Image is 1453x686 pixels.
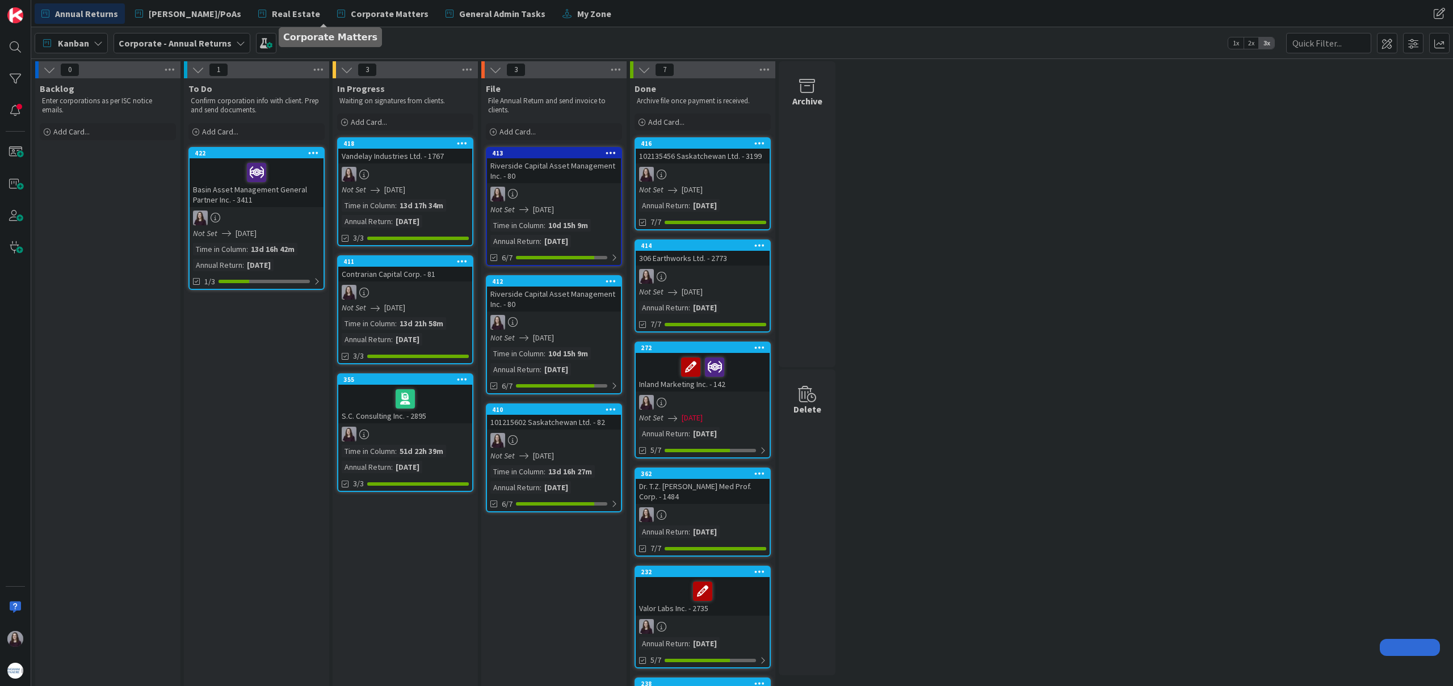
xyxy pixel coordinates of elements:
[193,259,242,271] div: Annual Return
[688,427,690,440] span: :
[7,631,23,647] img: BC
[487,405,621,415] div: 410
[636,507,770,522] div: BC
[690,301,720,314] div: [DATE]
[490,465,544,478] div: Time in Column
[149,7,241,20] span: [PERSON_NAME]/PoAs
[792,94,822,108] div: Archive
[544,219,545,232] span: :
[487,187,621,201] div: BC
[391,461,393,473] span: :
[636,577,770,616] div: Valor Labs Inc. - 2735
[490,363,540,376] div: Annual Return
[541,363,571,376] div: [DATE]
[42,96,174,115] p: Enter corporations as per ISC notice emails.
[490,433,505,448] img: BC
[636,479,770,504] div: Dr. T.Z. [PERSON_NAME] Med Prof. Corp. - 1484
[330,3,435,24] a: Corporate Matters
[639,167,654,182] img: BC
[353,232,364,244] span: 3/3
[636,343,770,392] div: 272Inland Marketing Inc. - 142
[688,525,690,538] span: :
[502,252,513,264] span: 6/7
[7,7,23,23] img: Visit kanbanzone.com
[395,317,397,330] span: :
[1228,37,1244,49] span: 1x
[541,235,571,247] div: [DATE]
[391,333,393,346] span: :
[190,148,324,158] div: 422
[492,277,621,285] div: 412
[342,215,391,228] div: Annual Return
[639,619,654,634] img: BC
[190,211,324,225] div: BC
[487,433,621,448] div: BC
[351,7,429,20] span: Corporate Matters
[636,251,770,266] div: 306 Earthworks Ltd. - 2773
[193,243,246,255] div: Time in Column
[682,412,703,424] span: [DATE]
[338,285,472,300] div: BC
[639,301,688,314] div: Annual Return
[358,63,377,77] span: 3
[338,385,472,423] div: S.C. Consulting Inc. - 2895
[636,567,770,616] div: 232Valor Labs Inc. - 2735
[338,149,472,163] div: Vandelay Industries Ltd. - 1767
[342,285,356,300] img: BC
[545,219,591,232] div: 10d 15h 9m
[499,127,536,137] span: Add Card...
[648,117,684,127] span: Add Card...
[690,525,720,538] div: [DATE]
[204,276,215,288] span: 1/3
[502,380,513,392] span: 6/7
[487,315,621,330] div: BC
[459,7,545,20] span: General Admin Tasks
[636,469,770,504] div: 362Dr. T.Z. [PERSON_NAME] Med Prof. Corp. - 1484
[490,204,515,214] i: Not Set
[650,216,661,228] span: 7/7
[490,333,515,343] i: Not Set
[487,287,621,312] div: Riverside Capital Asset Management Inc. - 80
[490,235,540,247] div: Annual Return
[193,228,217,238] i: Not Set
[338,267,472,281] div: Contrarian Capital Corp. - 81
[636,469,770,479] div: 362
[338,374,472,385] div: 355
[533,204,554,216] span: [DATE]
[639,525,688,538] div: Annual Return
[577,7,611,20] span: My Zone
[487,276,621,287] div: 412
[339,96,471,106] p: Waiting on signatures from clients.
[190,158,324,207] div: Basin Asset Management General Partner Inc. - 3411
[60,63,79,77] span: 0
[393,333,422,346] div: [DATE]
[397,445,446,457] div: 51d 22h 39m
[639,427,688,440] div: Annual Return
[636,619,770,634] div: BC
[545,465,595,478] div: 13d 16h 27m
[236,228,257,239] span: [DATE]
[690,199,720,212] div: [DATE]
[353,350,364,362] span: 3/3
[337,83,385,94] span: In Progress
[209,63,228,77] span: 1
[397,317,446,330] div: 13d 21h 58m
[492,149,621,157] div: 413
[342,333,391,346] div: Annual Return
[338,256,472,281] div: 411Contrarian Capital Corp. - 81
[244,259,274,271] div: [DATE]
[55,7,118,20] span: Annual Returns
[391,215,393,228] span: :
[397,199,446,212] div: 13d 17h 34m
[688,199,690,212] span: :
[7,663,23,679] img: avatar
[636,138,770,149] div: 416
[636,149,770,163] div: 102135456 Saskatchewan Ltd. - 3199
[342,317,395,330] div: Time in Column
[338,138,472,149] div: 418
[533,450,554,462] span: [DATE]
[342,461,391,473] div: Annual Return
[636,343,770,353] div: 272
[487,148,621,158] div: 413
[487,148,621,183] div: 413Riverside Capital Asset Management Inc. - 80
